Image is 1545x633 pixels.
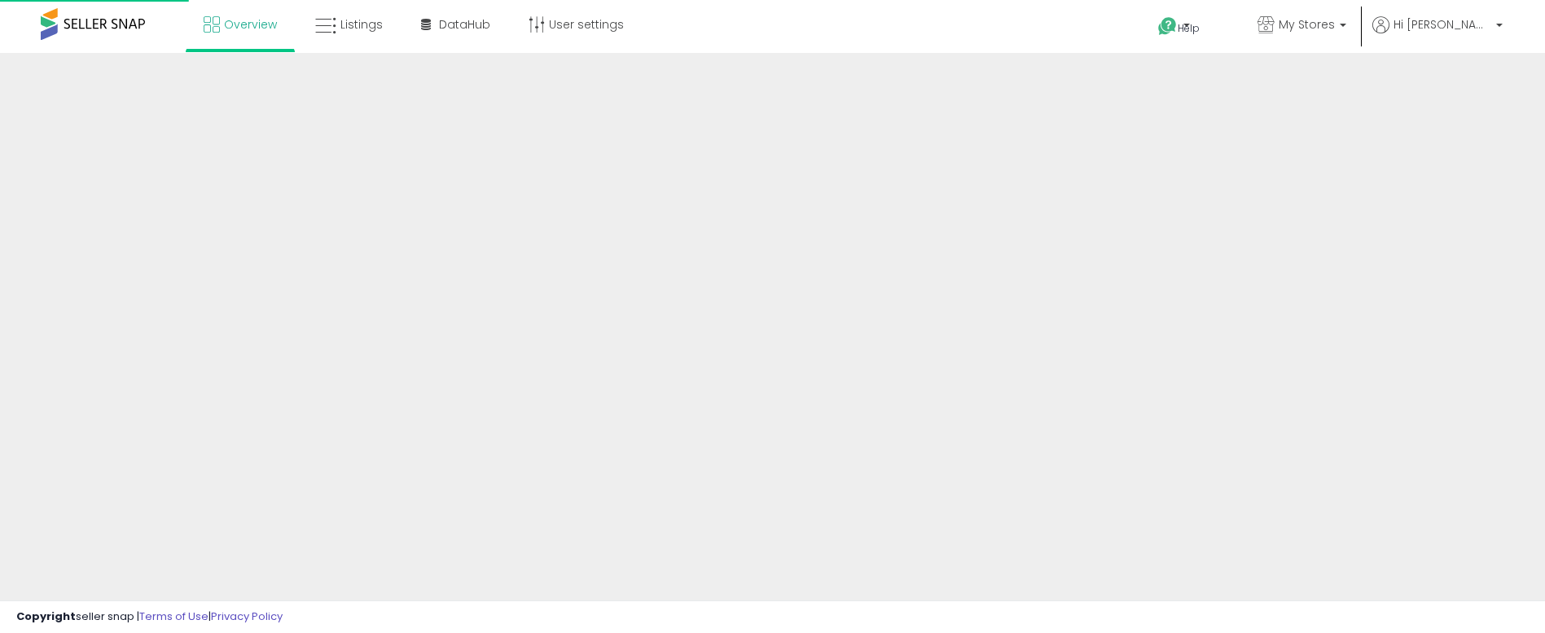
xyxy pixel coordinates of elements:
[1394,16,1491,33] span: Hi [PERSON_NAME]
[1157,16,1178,37] i: Get Help
[1279,16,1335,33] span: My Stores
[224,16,277,33] span: Overview
[1372,16,1503,53] a: Hi [PERSON_NAME]
[139,609,208,624] a: Terms of Use
[1145,4,1231,53] a: Help
[439,16,490,33] span: DataHub
[211,609,283,624] a: Privacy Policy
[340,16,383,33] span: Listings
[1178,21,1200,35] span: Help
[16,609,283,625] div: seller snap | |
[16,609,76,624] strong: Copyright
